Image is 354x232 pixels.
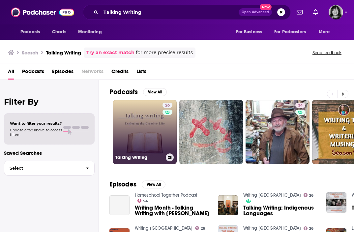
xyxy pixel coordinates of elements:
[52,66,74,80] a: Episodes
[74,26,110,38] button: open menu
[109,88,138,96] h2: Podcasts
[298,102,303,109] span: 34
[78,27,102,37] span: Monitoring
[304,226,314,230] a: 26
[135,192,197,198] a: Homeschool Together Podcast
[309,194,313,197] span: 26
[20,27,40,37] span: Podcasts
[136,66,146,80] a: Lists
[10,128,62,137] span: Choose a tab above to access filters.
[46,50,81,56] h3: Talking Writing
[195,226,205,230] a: 26
[236,27,262,37] span: For Business
[143,200,148,203] span: 54
[143,88,167,96] button: View All
[52,27,66,37] span: Charts
[4,97,95,107] h2: Filter By
[115,155,163,160] h3: Talking Writing
[294,7,305,18] a: Show notifications dropdown
[295,103,305,108] a: 34
[142,181,165,188] button: View All
[101,7,239,17] input: Search podcasts, credits, & more...
[231,26,270,38] button: open menu
[109,195,130,215] a: Writing Month - Talking Writing with Jeanne Faulconer
[16,26,48,38] button: open menu
[329,5,343,19] img: User Profile
[83,5,291,20] div: Search podcasts, credits, & more...
[22,66,44,80] a: Podcasts
[246,100,310,164] a: 34
[109,88,167,96] a: PodcastsView All
[314,26,338,38] button: open menu
[135,225,192,231] a: Writing NSW
[239,8,272,16] button: Open AdvancedNew
[4,166,80,170] span: Select
[242,11,269,14] span: Open Advanced
[10,121,62,126] span: Want to filter your results?
[162,103,172,108] a: 26
[4,150,95,156] p: Saved Searches
[310,50,343,55] button: Send feedback
[274,27,306,37] span: For Podcasters
[11,6,74,18] img: Podchaser - Follow, Share and Rate Podcasts
[135,205,210,216] a: Writing Month - Talking Writing with Jeanne Faulconer
[270,26,315,38] button: open menu
[243,225,301,231] a: Writing NSW
[109,180,165,188] a: EpisodesView All
[260,4,272,10] span: New
[243,192,301,198] a: Writing NSW
[137,199,148,203] a: 54
[319,27,330,37] span: More
[4,161,95,176] button: Select
[329,5,343,19] button: Show profile menu
[135,205,210,216] span: Writing Month - Talking Writing with [PERSON_NAME]
[326,192,346,213] img: Talking Writing: Food
[218,195,238,215] img: Talking Writing: Indigenous Languages
[329,5,343,19] span: Logged in as parkdalepublicity1
[48,26,70,38] a: Charts
[304,193,314,197] a: 26
[136,49,193,56] span: for more precise results
[81,66,103,80] span: Networks
[243,205,318,216] a: Talking Writing: Indigenous Languages
[111,66,129,80] a: Credits
[22,50,38,56] h3: Search
[201,227,205,230] span: 26
[165,102,170,109] span: 26
[109,180,136,188] h2: Episodes
[8,66,14,80] a: All
[309,227,313,230] span: 26
[86,49,134,56] a: Try an exact match
[113,100,177,164] a: 26Talking Writing
[310,7,321,18] a: Show notifications dropdown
